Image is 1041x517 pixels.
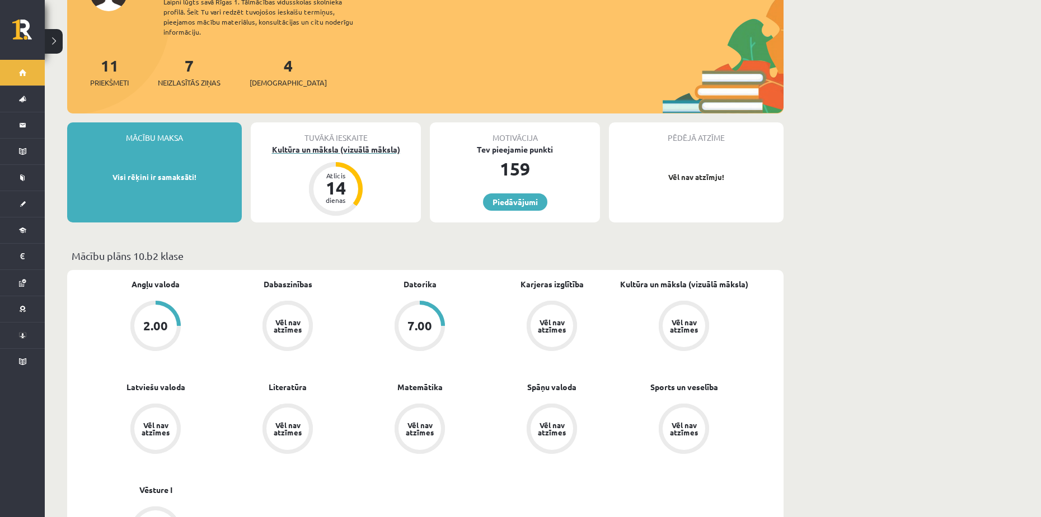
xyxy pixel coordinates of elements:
div: Vēl nav atzīmes [404,421,435,436]
a: Dabaszinības [264,278,312,290]
p: Mācību plāns 10.b2 klase [72,248,779,263]
div: 2.00 [143,320,168,332]
a: Datorika [404,278,437,290]
div: Vēl nav atzīmes [140,421,171,436]
a: Rīgas 1. Tālmācības vidusskola [12,20,45,48]
div: dienas [319,197,353,203]
a: Angļu valoda [132,278,180,290]
div: Mācību maksa [67,122,242,144]
a: Vēl nav atzīmes [222,404,354,456]
a: Literatūra [269,381,307,393]
div: Vēl nav atzīmes [668,421,700,436]
div: Tev pieejamie punkti [430,144,600,155]
a: Vēl nav atzīmes [354,404,486,456]
a: Vēl nav atzīmes [618,301,750,353]
p: Vēl nav atzīmju! [615,172,778,183]
a: Kultūra un māksla (vizuālā māksla) [620,278,748,290]
div: Pēdējā atzīme [609,122,784,144]
div: 14 [319,179,353,197]
a: 2.00 [90,301,222,353]
p: Visi rēķini ir samaksāti! [73,172,236,183]
div: Vēl nav atzīmes [668,319,700,333]
a: Vēl nav atzīmes [222,301,354,353]
a: Sports un veselība [650,381,718,393]
div: Vēl nav atzīmes [536,421,568,436]
a: Vēl nav atzīmes [618,404,750,456]
a: Vēl nav atzīmes [486,404,618,456]
a: Vēl nav atzīmes [486,301,618,353]
a: Spāņu valoda [527,381,576,393]
div: 159 [430,155,600,182]
div: 7.00 [407,320,432,332]
a: Latviešu valoda [126,381,185,393]
a: Vēl nav atzīmes [90,404,222,456]
div: Atlicis [319,172,353,179]
a: 4[DEMOGRAPHIC_DATA] [250,55,327,88]
div: Kultūra un māksla (vizuālā māksla) [251,144,421,155]
a: Piedāvājumi [483,193,547,211]
a: 11Priekšmeti [90,55,129,88]
span: Neizlasītās ziņas [158,77,221,88]
a: Karjeras izglītība [520,278,584,290]
a: Matemātika [397,381,443,393]
div: Vēl nav atzīmes [272,421,303,436]
div: Motivācija [430,122,600,144]
div: Tuvākā ieskaite [251,122,421,144]
a: 7.00 [354,301,486,353]
div: Vēl nav atzīmes [536,319,568,333]
span: Priekšmeti [90,77,129,88]
div: Vēl nav atzīmes [272,319,303,333]
a: Kultūra un māksla (vizuālā māksla) Atlicis 14 dienas [251,144,421,217]
a: Vēsture I [139,484,172,496]
span: [DEMOGRAPHIC_DATA] [250,77,327,88]
a: 7Neizlasītās ziņas [158,55,221,88]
